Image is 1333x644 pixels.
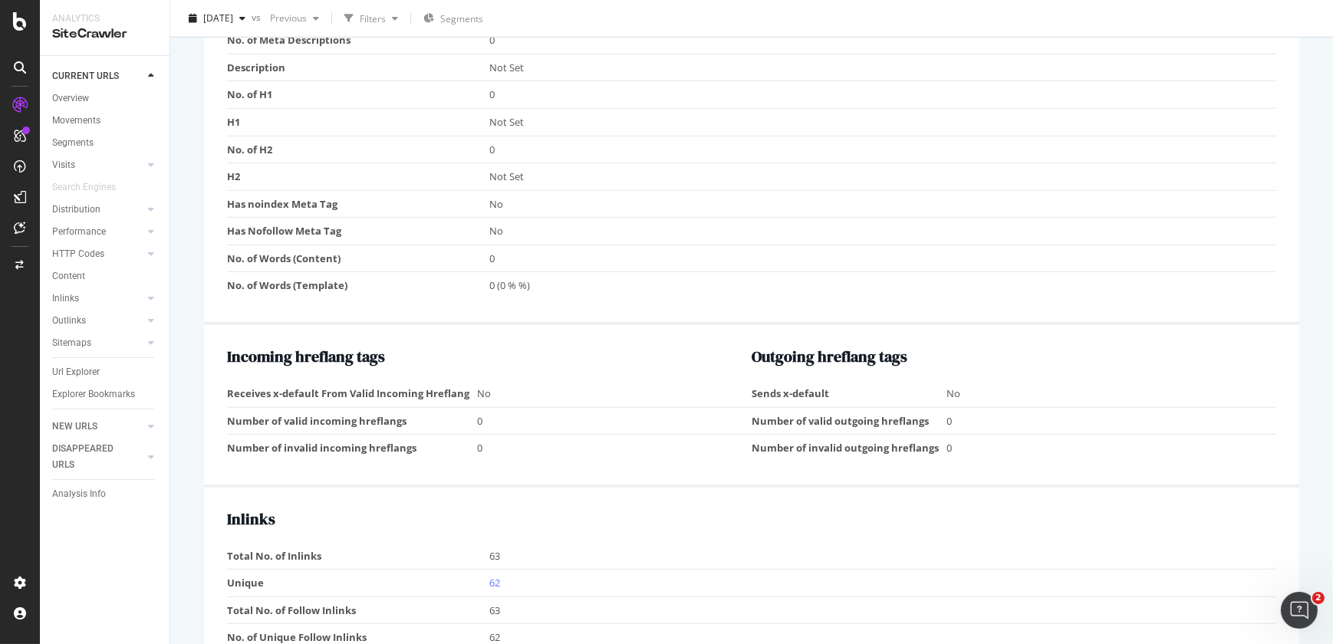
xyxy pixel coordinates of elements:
[227,543,489,570] td: Total No. of Inlinks
[52,313,143,329] a: Outlinks
[52,246,143,262] a: HTTP Codes
[227,163,489,191] td: H2
[52,335,143,351] a: Sitemaps
[52,25,157,43] div: SiteCrawler
[52,335,91,351] div: Sitemaps
[752,407,946,435] td: Number of valid outgoing hreflangs
[264,11,307,25] span: Previous
[52,113,159,129] a: Movements
[52,291,143,307] a: Inlinks
[52,68,143,84] a: CURRENT URLS
[489,61,524,74] span: Not Set
[489,81,1276,109] td: 0
[1312,592,1325,604] span: 2
[52,90,159,107] a: Overview
[252,10,264,23] span: vs
[52,90,89,107] div: Overview
[440,12,483,25] span: Segments
[227,380,477,407] td: Receives x-default From Valid Incoming Hreflang
[227,348,752,365] h2: Incoming hreflang tags
[477,435,752,462] td: 0
[360,11,386,25] div: Filters
[52,12,157,25] div: Analytics
[489,576,500,590] a: 62
[489,115,524,129] span: Not Set
[227,81,489,109] td: No. of H1
[52,419,143,435] a: NEW URLS
[946,435,1276,462] td: 0
[489,218,1276,245] td: No
[227,136,489,163] td: No. of H2
[52,68,119,84] div: CURRENT URLS
[52,135,159,151] a: Segments
[477,407,752,435] td: 0
[52,268,85,284] div: Content
[52,202,100,218] div: Distribution
[52,441,130,473] div: DISAPPEARED URLS
[52,313,86,329] div: Outlinks
[52,179,131,195] a: Search Engines
[227,596,489,624] td: Total No. of Follow Inlinks
[52,441,143,473] a: DISAPPEARED URLS
[489,543,1276,570] td: 63
[264,6,325,31] button: Previous
[52,157,143,173] a: Visits
[752,348,1276,365] h2: Outgoing hreflang tags
[52,246,104,262] div: HTTP Codes
[489,169,524,183] span: Not Set
[52,224,143,240] a: Performance
[203,11,233,25] span: 2025 Sep. 14th
[52,268,159,284] a: Content
[752,435,946,462] td: Number of invalid outgoing hreflangs
[227,109,489,136] td: H1
[489,190,1276,218] td: No
[946,386,1269,401] div: No
[52,386,159,402] a: Explorer Bookmarks
[52,419,97,435] div: NEW URLS
[52,179,116,195] div: Search Engines
[489,136,1276,163] td: 0
[417,6,489,31] button: Segments
[227,190,489,218] td: Has noindex Meta Tag
[1281,592,1318,629] iframe: Intercom live chat
[227,511,1276,527] h2: Inlinks
[52,486,106,502] div: Analysis Info
[489,27,1276,54] td: 0
[52,135,94,151] div: Segments
[52,386,135,402] div: Explorer Bookmarks
[227,570,489,597] td: Unique
[227,272,489,299] td: No. of Words (Template)
[52,364,100,380] div: Url Explorer
[489,272,1276,299] td: 0 (0 % %)
[52,202,143,218] a: Distribution
[52,224,106,240] div: Performance
[489,596,1276,624] td: 63
[52,291,79,307] div: Inlinks
[227,27,489,54] td: No. of Meta Descriptions
[52,364,159,380] a: Url Explorer
[227,435,477,462] td: Number of invalid incoming hreflangs
[227,54,489,81] td: Description
[752,380,946,407] td: Sends x-default
[946,407,1276,435] td: 0
[52,157,75,173] div: Visits
[489,245,1276,272] td: 0
[183,6,252,31] button: [DATE]
[227,218,489,245] td: Has Nofollow Meta Tag
[52,113,100,129] div: Movements
[52,486,159,502] a: Analysis Info
[477,380,752,407] td: No
[227,245,489,272] td: No. of Words (Content)
[227,407,477,435] td: Number of valid incoming hreflangs
[338,6,404,31] button: Filters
